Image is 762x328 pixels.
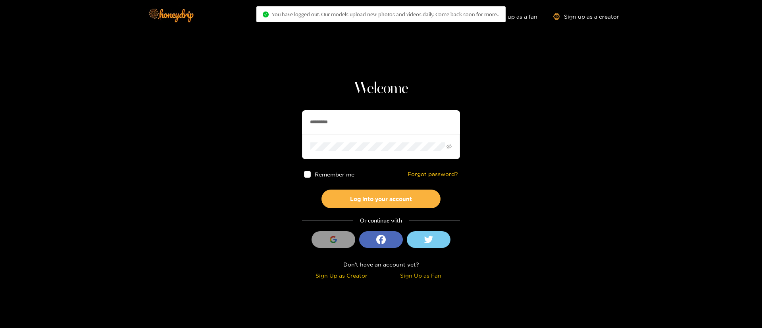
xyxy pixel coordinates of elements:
div: Sign Up as Creator [304,271,379,280]
div: Sign Up as Fan [383,271,458,280]
span: check-circle [263,12,269,17]
div: Or continue with [302,216,460,225]
a: Sign up as a creator [553,13,619,20]
h1: Welcome [302,79,460,98]
span: eye-invisible [446,144,452,149]
div: Don't have an account yet? [302,260,460,269]
a: Sign up as a fan [483,13,537,20]
span: Remember me [315,171,354,177]
a: Forgot password? [408,171,458,178]
span: You have logged out. Our models upload new photos and videos daily. Come back soon for more.. [272,11,499,17]
button: Log into your account [321,190,441,208]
